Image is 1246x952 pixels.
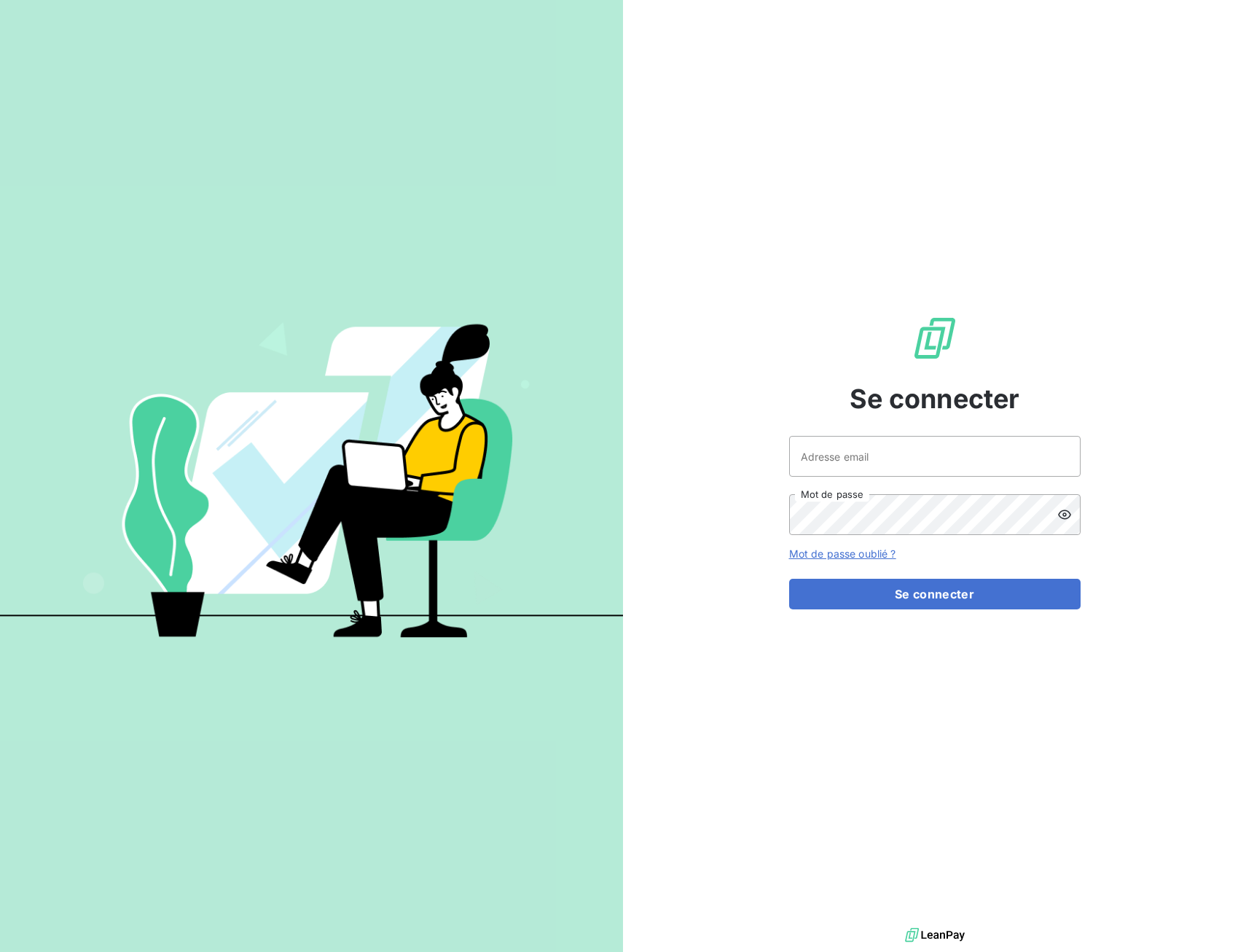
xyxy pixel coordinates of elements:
img: Logo LeanPay [912,315,958,362]
button: Se connecter [789,579,1081,609]
input: placeholder [789,436,1081,477]
span: Se connecter [850,379,1020,418]
img: logo [905,924,965,946]
a: Mot de passe oublié ? [789,547,896,560]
